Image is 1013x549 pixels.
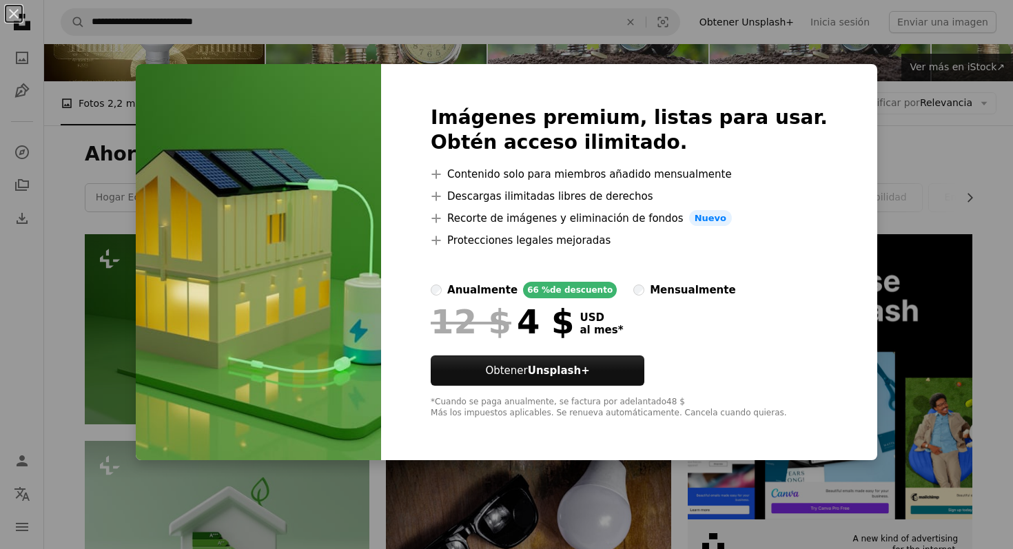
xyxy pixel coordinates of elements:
[580,311,623,324] span: USD
[136,64,381,461] img: premium_photo-1716824502431-b93e3756a6aa
[528,364,590,377] strong: Unsplash+
[431,304,511,340] span: 12 $
[523,282,617,298] div: 66 % de descuento
[650,282,735,298] div: mensualmente
[447,282,518,298] div: anualmente
[431,188,828,205] li: Descargas ilimitadas libres de derechos
[431,166,828,183] li: Contenido solo para miembros añadido mensualmente
[431,210,828,227] li: Recorte de imágenes y eliminación de fondos
[431,232,828,249] li: Protecciones legales mejoradas
[431,284,442,296] input: anualmente66 %de descuento
[580,324,623,336] span: al mes *
[689,210,732,227] span: Nuevo
[431,355,644,386] button: ObtenerUnsplash+
[633,284,644,296] input: mensualmente
[431,304,574,340] div: 4 $
[431,105,828,155] h2: Imágenes premium, listas para usar. Obtén acceso ilimitado.
[431,397,828,419] div: *Cuando se paga anualmente, se factura por adelantado 48 $ Más los impuestos aplicables. Se renue...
